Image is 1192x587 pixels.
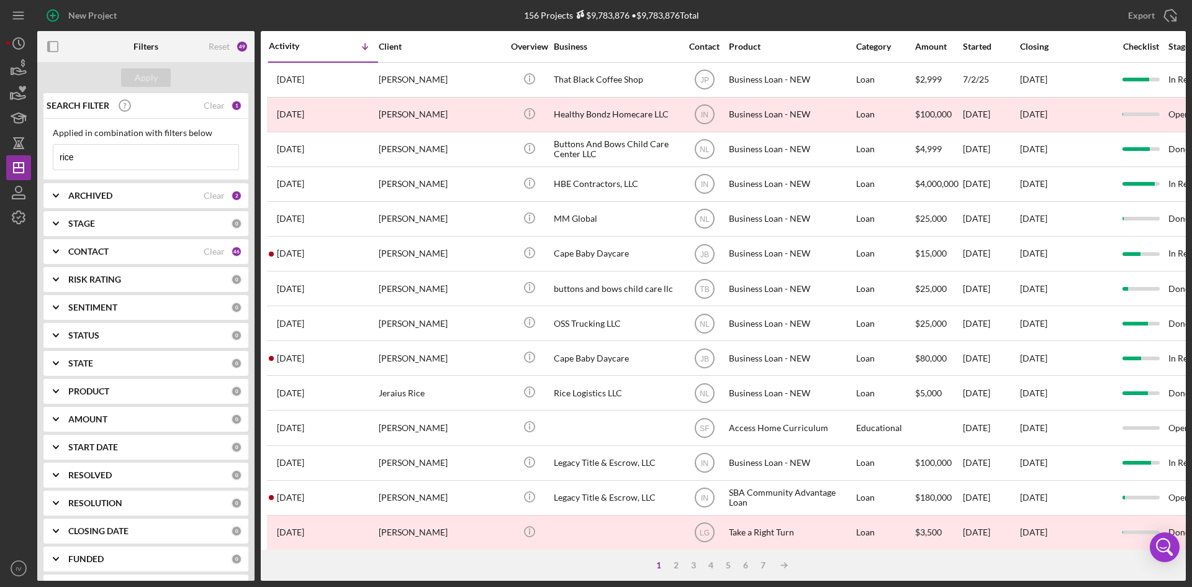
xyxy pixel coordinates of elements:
div: Business Loan - NEW [729,272,853,305]
div: Access Home Curriculum [729,411,853,444]
button: IV [6,556,31,581]
div: [DATE] [963,272,1019,305]
b: SENTIMENT [68,303,117,312]
div: Loan [856,516,914,549]
text: NL [700,389,710,398]
div: 5 [720,560,737,570]
time: 2025-06-25 20:27 [277,248,304,258]
div: 1 [650,560,667,570]
div: Activity [269,41,323,51]
text: NL [700,215,710,224]
div: Business Loan - NEW [729,202,853,235]
time: [DATE] [1020,283,1047,294]
div: Loan [856,98,914,131]
div: HBE Contractors, LLC [554,168,678,201]
div: Clear [204,191,225,201]
div: $100,000 [915,98,962,131]
div: 6 [737,560,754,570]
time: 2025-09-19 16:10 [277,75,304,84]
span: $15,000 [915,248,947,258]
span: $2,999 [915,74,942,84]
b: RISK RATING [68,275,121,284]
div: 0 [231,330,242,341]
div: buttons and bows child care llc [554,272,678,305]
b: STAGE [68,219,95,229]
text: TB [700,284,709,293]
div: Cape Baby Daycare [554,342,678,375]
div: Loan [856,202,914,235]
div: 0 [231,302,242,313]
div: Jeraius Rice [379,376,503,409]
time: [DATE] [1020,388,1047,398]
div: Loan [856,342,914,375]
button: New Project [37,3,129,28]
time: [DATE] [1020,318,1047,329]
button: Apply [121,68,171,87]
div: Business [554,42,678,52]
text: LG [699,529,709,537]
div: Business Loan - NEW [729,307,853,340]
div: Clear [204,101,225,111]
time: 2025-02-12 13:33 [277,458,304,468]
time: 2025-04-09 16:26 [277,284,304,294]
div: [PERSON_NAME] [379,447,503,480]
time: [DATE] [1020,353,1047,363]
div: 46 [231,246,242,257]
div: 4 [702,560,720,570]
div: 7/2/25 [963,63,1019,96]
div: [DATE] [963,98,1019,131]
div: Educational [856,411,914,444]
b: CONTACT [68,247,109,257]
div: [DATE] [963,133,1019,166]
div: Loan [856,133,914,166]
div: Client [379,42,503,52]
b: STATE [68,358,93,368]
div: Overview [506,42,553,52]
div: Reset [209,42,230,52]
div: Business Loan - NEW [729,376,853,409]
time: 2025-07-01 19:00 [277,214,304,224]
div: Closing [1020,42,1113,52]
div: 0 [231,218,242,229]
div: SBA Community Advantage Loan [729,481,853,514]
div: $4,999 [915,133,962,166]
div: [PERSON_NAME] [379,237,503,270]
div: 0 [231,470,242,481]
div: Business Loan - NEW [729,237,853,270]
b: Filters [133,42,158,52]
time: 2025-02-21 16:35 [277,319,304,329]
time: [DATE] [1020,527,1047,537]
span: $180,000 [915,492,952,503]
div: Loan [856,376,914,409]
time: 2025-01-31 16:36 [277,527,304,537]
b: CLOSING DATE [68,526,129,536]
div: [PERSON_NAME] [379,168,503,201]
div: Loan [856,307,914,340]
div: 0 [231,498,242,509]
div: Loan [856,481,914,514]
div: $9,783,876 [573,10,630,20]
div: Export [1128,3,1155,28]
div: Business Loan - NEW [729,133,853,166]
time: 2025-02-06 20:10 [277,493,304,503]
div: [PERSON_NAME] [379,133,503,166]
button: Export [1116,3,1186,28]
div: Take a Right Turn [729,516,853,549]
div: [PERSON_NAME] [379,411,503,444]
time: [DATE] [1020,143,1047,154]
time: [DATE] [1020,178,1047,189]
div: [PERSON_NAME] [379,342,503,375]
text: IN [701,459,708,468]
b: START DATE [68,442,118,452]
div: Applied in combination with filters below [53,128,239,138]
div: 0 [231,386,242,397]
div: Cape Baby Daycare [554,237,678,270]
time: 2025-07-31 02:08 [277,179,304,189]
b: FUNDED [68,554,104,564]
div: Rice Logistics LLC [554,376,678,409]
div: Started [963,42,1019,52]
b: AMOUNT [68,414,107,424]
div: $3,500 [915,516,962,549]
time: 2025-02-19 17:30 [277,353,304,363]
text: IN [701,494,708,503]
